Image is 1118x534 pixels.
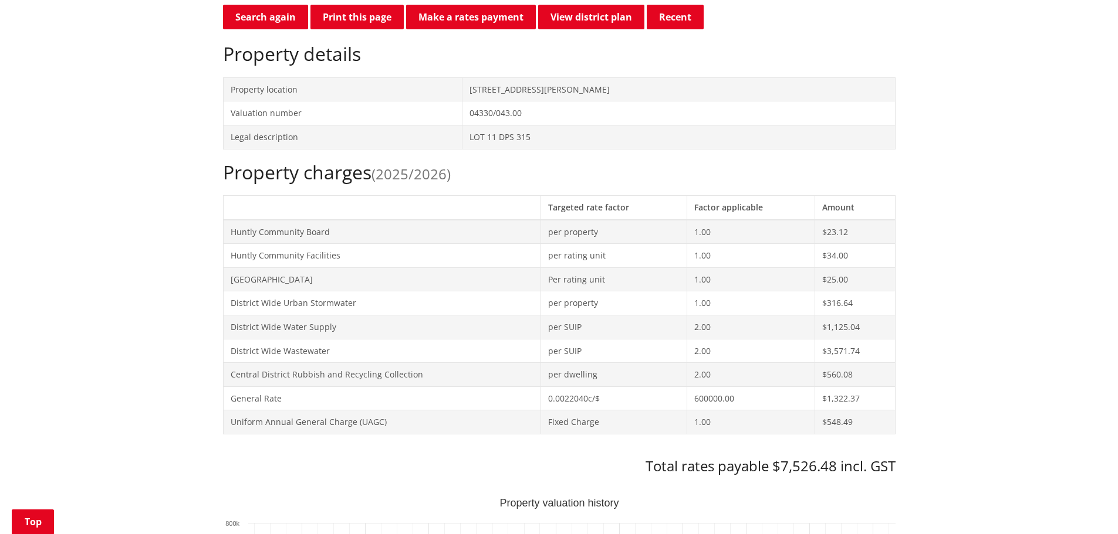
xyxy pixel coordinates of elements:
td: $34.00 [815,244,895,268]
td: per rating unit [541,244,687,268]
td: 2.00 [687,315,815,339]
td: Central District Rubbish and Recycling Collection [223,363,541,387]
td: $3,571.74 [815,339,895,363]
button: Recent [647,5,704,29]
td: LOT 11 DPS 315 [462,125,895,149]
td: District Wide Wastewater [223,339,541,363]
td: 600000.00 [687,386,815,410]
td: 1.00 [687,267,815,291]
td: Property location [223,77,462,101]
button: Print this page [310,5,404,29]
td: $1,125.04 [815,315,895,339]
text: Property valuation history [499,497,619,509]
td: 2.00 [687,339,815,363]
td: 1.00 [687,244,815,268]
span: (2025/2026) [371,164,451,183]
a: View district plan [538,5,644,29]
iframe: Messenger Launcher [1064,485,1106,527]
td: General Rate [223,386,541,410]
h2: Property charges [223,161,896,183]
a: Search again [223,5,308,29]
td: per SUIP [541,315,687,339]
td: District Wide Water Supply [223,315,541,339]
td: $548.49 [815,410,895,434]
td: per SUIP [541,339,687,363]
td: $316.64 [815,291,895,315]
td: $1,322.37 [815,386,895,410]
h2: Property details [223,43,896,65]
th: Targeted rate factor [541,195,687,219]
text: 800k [225,520,239,527]
td: 1.00 [687,291,815,315]
td: 0.0022040c/$ [541,386,687,410]
td: $23.12 [815,220,895,244]
td: Legal description [223,125,462,149]
td: per property [541,220,687,244]
td: 2.00 [687,363,815,387]
td: 1.00 [687,220,815,244]
a: Make a rates payment [406,5,536,29]
td: $25.00 [815,267,895,291]
td: Valuation number [223,101,462,125]
a: Top [12,509,54,534]
td: per dwelling [541,363,687,387]
td: Uniform Annual General Charge (UAGC) [223,410,541,434]
td: Huntly Community Board [223,220,541,244]
td: Huntly Community Facilities [223,244,541,268]
td: [GEOGRAPHIC_DATA] [223,267,541,291]
td: per property [541,291,687,315]
td: 04330/043.00 [462,101,895,125]
h3: Total rates payable $7,526.48 incl. GST [223,458,896,475]
td: Per rating unit [541,267,687,291]
th: Amount [815,195,895,219]
td: [STREET_ADDRESS][PERSON_NAME] [462,77,895,101]
td: District Wide Urban Stormwater [223,291,541,315]
th: Factor applicable [687,195,815,219]
td: Fixed Charge [541,410,687,434]
td: 1.00 [687,410,815,434]
td: $560.08 [815,363,895,387]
